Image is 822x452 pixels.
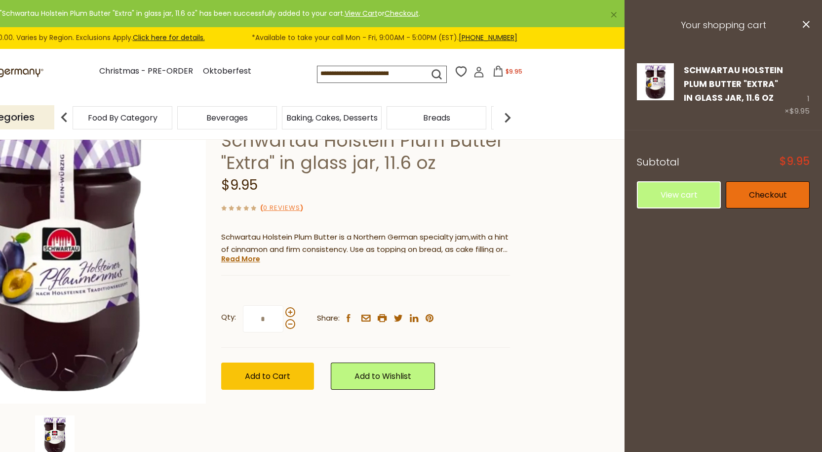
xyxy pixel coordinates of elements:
[331,363,435,390] a: Add to Wishlist
[637,181,721,208] a: View cart
[206,114,248,122] a: Beverages
[260,203,303,212] span: ( )
[133,33,205,42] a: Click here for details.
[99,65,193,78] a: Christmas - PRE-ORDER
[611,12,617,18] a: ×
[459,33,517,42] a: [PHONE_NUMBER]
[385,8,419,18] a: Checkout
[252,32,517,43] span: *Available to take your call Mon - Fri, 9:00AM - 5:00PM (EST).
[286,114,378,122] a: Baking, Cakes, Desserts
[637,63,674,118] a: Schwartau Holstein Plum Butter "Extra" in glass jar, 11.6 oz
[203,65,251,78] a: Oktoberfest
[317,312,340,325] span: Share:
[54,108,74,127] img: previous arrow
[221,231,510,256] p: Schwartau Holstein Plum Butter is a Northern German specialty jam,with a hint of cinnamon and fir...
[245,370,290,382] span: Add to Cart
[684,64,783,104] a: Schwartau Holstein Plum Butter "Extra" in glass jar, 11.6 oz
[726,181,810,208] a: Checkout
[263,203,300,213] a: 0 Reviews
[784,63,810,118] div: 1 ×
[486,66,528,81] button: $9.95
[221,254,260,264] a: Read More
[345,8,378,18] a: View Cart
[780,156,810,167] span: $9.95
[221,129,510,174] h1: Schwartau Holstein Plum Butter "Extra" in glass jar, 11.6 oz
[221,175,258,195] span: $9.95
[498,108,517,127] img: next arrow
[88,114,157,122] a: Food By Category
[423,114,450,122] a: Breads
[789,106,810,116] span: $9.95
[221,363,314,390] button: Add to Cart
[506,67,522,76] span: $9.95
[637,155,679,169] span: Subtotal
[243,305,283,332] input: Qty:
[221,311,236,324] strong: Qty:
[637,63,674,100] img: Schwartau Holstein Plum Butter "Extra" in glass jar, 11.6 oz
